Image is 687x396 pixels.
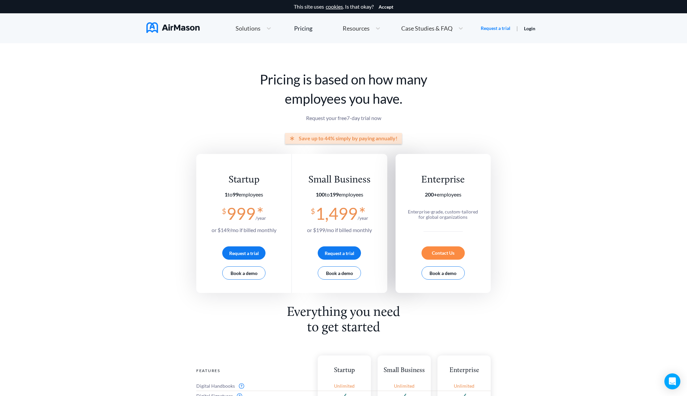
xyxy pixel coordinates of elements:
[212,174,276,186] div: Startup
[227,203,256,223] span: 999
[222,204,226,215] span: $
[394,383,415,389] span: Unlimited
[236,25,260,31] span: Solutions
[343,25,370,31] span: Resources
[405,192,481,198] section: employees
[437,366,491,375] div: Enterprise
[146,22,200,33] img: AirMason Logo
[454,383,474,389] span: Unlimited
[196,383,235,389] span: Digital Handbooks
[516,25,518,31] span: |
[233,191,239,198] b: 99
[318,246,361,260] button: Request a trial
[326,4,343,10] a: cookies
[378,366,431,375] div: Small Business
[222,266,265,280] button: Book a demo
[405,174,481,186] div: Enterprise
[282,305,405,335] h2: Everything you need to get started
[334,383,355,389] span: Unlimited
[315,203,358,223] span: 1,499
[318,266,361,280] button: Book a demo
[225,191,228,198] b: 1
[212,192,276,198] section: employees
[222,246,265,260] button: Request a trial
[307,227,372,233] span: or $ 199 /mo if billed monthly
[330,191,339,198] b: 199
[307,174,372,186] div: Small Business
[422,266,465,280] button: Book a demo
[379,4,393,10] button: Accept cookies
[212,227,276,233] span: or $ 149 /mo if billed monthly
[239,383,244,389] img: svg+xml;base64,PD94bWwgdmVyc2lvbj0iMS4wIiBlbmNvZGluZz0idXRmLTgiPz4KPHN2ZyB3aWR0aD0iMTZweCIgaGVpZ2...
[408,209,478,220] span: Enterprise-grade, custom-tailored for global organizations
[401,25,452,31] span: Case Studies & FAQ
[225,191,239,198] span: to
[311,204,315,215] span: $
[425,191,437,198] b: 200+
[196,70,491,108] h1: Pricing is based on how many employees you have.
[481,25,510,32] a: Request a trial
[307,192,372,198] section: employees
[299,135,398,141] span: Save up to 44% simply by paying annually!
[294,25,312,31] div: Pricing
[196,366,311,375] div: Features
[196,115,491,121] p: Request your free 7 -day trial now
[664,373,680,389] div: Open Intercom Messenger
[422,246,465,260] div: Contact Us
[316,191,339,198] span: to
[318,366,371,375] div: Startup
[316,191,325,198] b: 100
[524,26,535,31] a: Login
[294,22,312,34] a: Pricing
